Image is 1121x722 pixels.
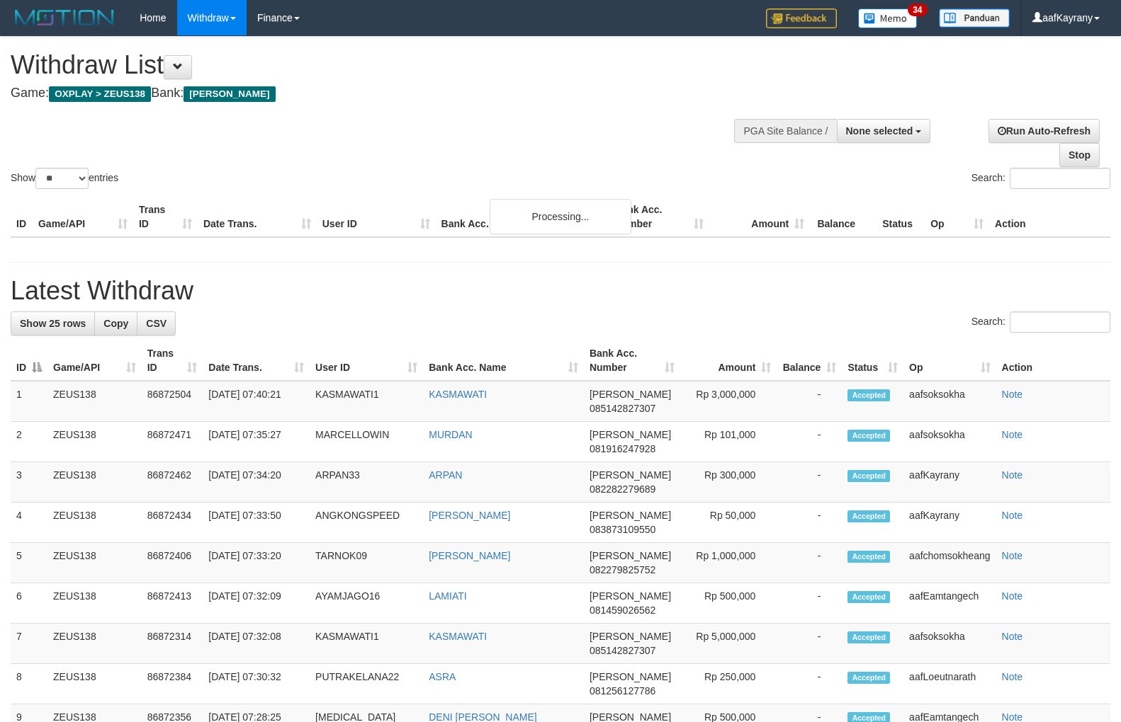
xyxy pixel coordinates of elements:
[47,664,142,704] td: ZEUS138
[777,543,842,583] td: -
[590,443,655,454] span: Copy 081916247928 to clipboard
[11,543,47,583] td: 5
[590,403,655,414] span: Copy 085142827307 to clipboard
[709,197,810,237] th: Amount
[996,340,1110,381] th: Action
[142,422,203,462] td: 86872471
[490,199,631,234] div: Processing...
[142,503,203,543] td: 86872434
[877,197,925,237] th: Status
[590,645,655,656] span: Copy 085142827307 to clipboard
[971,168,1110,189] label: Search:
[133,197,198,237] th: Trans ID
[903,664,996,704] td: aafLoeutnarath
[847,631,890,643] span: Accepted
[1002,590,1023,602] a: Note
[590,590,671,602] span: [PERSON_NAME]
[429,389,487,400] a: KASMAWATI
[777,340,842,381] th: Balance: activate to sort column ascending
[590,631,671,642] span: [PERSON_NAME]
[609,197,709,237] th: Bank Acc. Number
[1002,510,1023,521] a: Note
[847,430,890,442] span: Accepted
[810,197,877,237] th: Balance
[680,503,777,543] td: Rp 50,000
[146,318,167,329] span: CSV
[11,168,118,189] label: Show entries
[590,671,671,682] span: [PERSON_NAME]
[847,510,890,522] span: Accepted
[310,624,423,664] td: KASMAWATI1
[429,510,510,521] a: [PERSON_NAME]
[777,583,842,624] td: -
[11,277,1110,305] h1: Latest Withdraw
[20,318,86,329] span: Show 25 rows
[198,197,317,237] th: Date Trans.
[847,551,890,563] span: Accepted
[142,381,203,422] td: 86872504
[429,550,510,561] a: [PERSON_NAME]
[590,389,671,400] span: [PERSON_NAME]
[842,340,903,381] th: Status: activate to sort column ascending
[47,422,142,462] td: ZEUS138
[203,503,310,543] td: [DATE] 07:33:50
[903,422,996,462] td: aafsoksokha
[680,543,777,583] td: Rp 1,000,000
[590,429,671,440] span: [PERSON_NAME]
[1059,143,1100,167] a: Stop
[837,119,931,143] button: None selected
[777,462,842,503] td: -
[903,503,996,543] td: aafKayrany
[1002,631,1023,642] a: Note
[11,7,118,28] img: MOTION_logo.png
[11,86,733,101] h4: Game: Bank:
[47,381,142,422] td: ZEUS138
[847,389,890,401] span: Accepted
[33,197,133,237] th: Game/API
[777,624,842,664] td: -
[777,381,842,422] td: -
[766,8,837,28] img: Feedback.jpg
[11,664,47,704] td: 8
[310,462,423,503] td: ARPAN33
[47,624,142,664] td: ZEUS138
[203,381,310,422] td: [DATE] 07:40:21
[103,318,128,329] span: Copy
[590,469,671,481] span: [PERSON_NAME]
[11,311,95,336] a: Show 25 rows
[1002,429,1023,440] a: Note
[989,197,1110,237] th: Action
[310,583,423,624] td: AYAMJAGO16
[590,510,671,521] span: [PERSON_NAME]
[903,543,996,583] td: aafchomsokheang
[142,624,203,664] td: 86872314
[429,469,462,481] a: ARPAN
[203,543,310,583] td: [DATE] 07:33:20
[47,543,142,583] td: ZEUS138
[49,86,151,102] span: OXPLAY > ZEUS138
[925,197,989,237] th: Op
[317,197,436,237] th: User ID
[777,664,842,704] td: -
[310,381,423,422] td: KASMAWATI1
[846,125,913,137] span: None selected
[203,624,310,664] td: [DATE] 07:32:08
[429,671,456,682] a: ASRA
[988,119,1100,143] a: Run Auto-Refresh
[429,590,466,602] a: LAMIATI
[11,624,47,664] td: 7
[47,583,142,624] td: ZEUS138
[1002,469,1023,481] a: Note
[429,631,487,642] a: KASMAWATI
[1002,671,1023,682] a: Note
[590,524,655,535] span: Copy 083873109550 to clipboard
[1010,311,1110,333] input: Search:
[137,311,176,336] a: CSV
[310,543,423,583] td: TARNOK09
[777,422,842,462] td: -
[11,197,33,237] th: ID
[680,664,777,704] td: Rp 250,000
[590,550,671,561] span: [PERSON_NAME]
[11,381,47,422] td: 1
[777,503,842,543] td: -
